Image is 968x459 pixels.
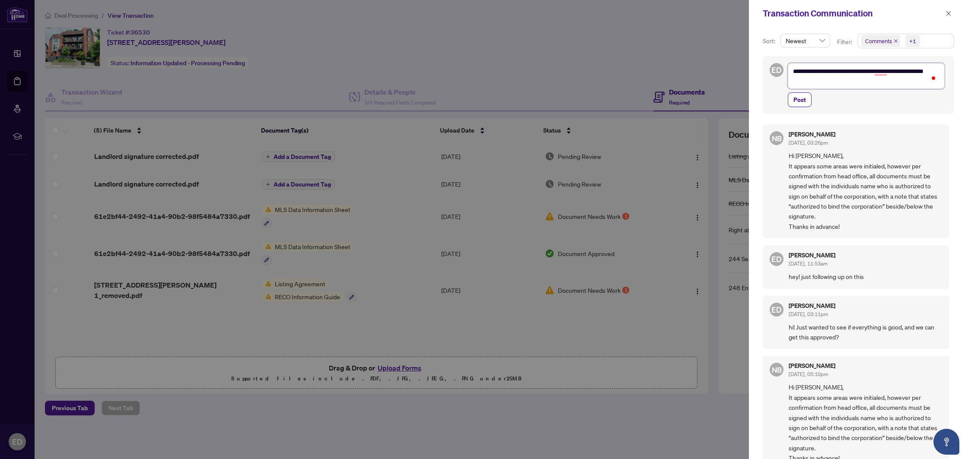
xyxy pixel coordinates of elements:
[909,37,916,45] div: +1
[789,139,828,146] span: [DATE], 03:26pm
[789,311,828,317] span: [DATE], 03:11pm
[837,37,853,47] p: Filter:
[771,364,782,376] span: NB
[789,363,835,369] h5: [PERSON_NAME]
[789,252,835,258] h5: [PERSON_NAME]
[771,64,782,76] span: ED
[894,39,898,43] span: close
[793,93,806,107] span: Post
[789,151,942,231] span: Hi [PERSON_NAME], It appears some areas were initialed, however per confirmation from head office...
[789,260,828,267] span: [DATE], 11:53am
[786,34,825,47] span: Newest
[771,133,782,144] span: NB
[789,371,828,377] span: [DATE], 05:10pm
[946,10,952,16] span: close
[788,63,945,89] textarea: To enrich screen reader interactions, please activate Accessibility in Grammarly extension settings
[789,272,942,282] span: hey! just following up on this
[789,303,835,309] h5: [PERSON_NAME]
[789,322,942,342] span: hi! Just wanted to see if everything is good, and we can get this approved?
[933,429,959,455] button: Open asap
[865,37,892,45] span: Comments
[763,7,943,20] div: Transaction Communication
[788,92,812,107] button: Post
[771,253,782,265] span: ED
[861,35,900,47] span: Comments
[771,304,782,316] span: ED
[763,36,777,46] p: Sort:
[789,131,835,137] h5: [PERSON_NAME]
